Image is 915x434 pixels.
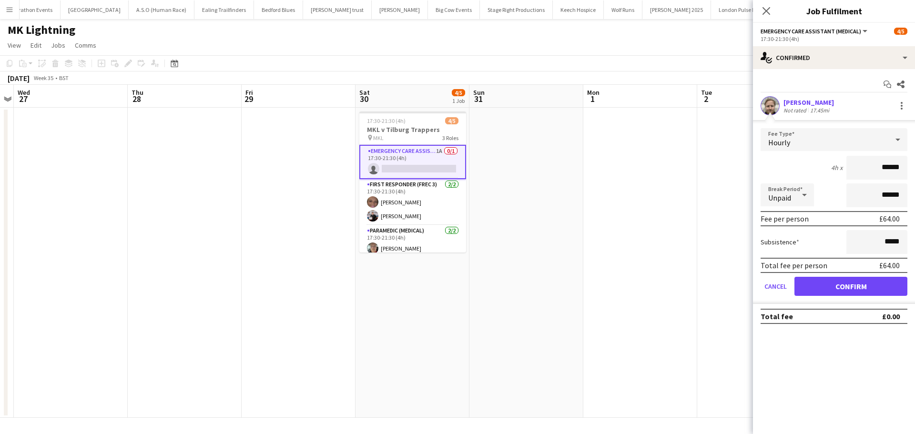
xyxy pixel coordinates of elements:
span: 27 [16,93,30,104]
span: 17:30-21:30 (4h) [367,117,406,124]
span: 30 [358,93,370,104]
span: View [8,41,21,50]
span: Tue [701,88,712,97]
button: [PERSON_NAME] trust [303,0,372,19]
span: 31 [472,93,485,104]
h1: MK Lightning [8,23,75,37]
a: Edit [27,39,45,51]
div: Confirmed [753,46,915,69]
button: Wolf Runs [604,0,642,19]
app-job-card: 17:30-21:30 (4h)4/5MKL v Tilburg Trappers MKL3 RolesEmergency Care Assistant (Medical)1A0/117:30-... [359,111,466,252]
button: Cancel [761,277,791,296]
span: Mon [587,88,600,97]
div: 17:30-21:30 (4h) [761,35,907,42]
div: Not rated [783,107,808,114]
div: BST [59,74,69,81]
span: 4/5 [445,117,458,124]
span: Emergency Care Assistant (Medical) [761,28,861,35]
span: Sun [473,88,485,97]
span: 3 Roles [442,134,458,141]
label: Subsistence [761,238,799,246]
button: Keech Hospice [553,0,604,19]
span: Thu [132,88,143,97]
app-card-role: First Responder (FREC 3)2/217:30-21:30 (4h)[PERSON_NAME][PERSON_NAME] [359,179,466,225]
span: Unpaid [768,193,791,202]
span: Edit [30,41,41,50]
a: Jobs [47,39,69,51]
app-card-role: Paramedic (Medical)2/217:30-21:30 (4h)[PERSON_NAME] [359,225,466,272]
span: Jobs [51,41,65,50]
button: Bedford Blues [254,0,303,19]
span: 28 [130,93,143,104]
button: Emergency Care Assistant (Medical) [761,28,869,35]
span: Wed [18,88,30,97]
div: £64.00 [879,214,900,223]
div: [PERSON_NAME] [783,98,834,107]
span: Hourly [768,138,790,147]
span: MKL [373,134,384,141]
span: Week 35 [31,74,55,81]
span: Fri [245,88,253,97]
div: Total fee per person [761,261,827,270]
button: [GEOGRAPHIC_DATA] [61,0,129,19]
h3: Job Fulfilment [753,5,915,17]
button: Ealing Trailfinders [194,0,254,19]
a: Comms [71,39,100,51]
a: View [4,39,25,51]
span: 4/5 [452,89,465,96]
div: 4h x [831,163,843,172]
button: London Pulse Netball [711,0,778,19]
button: Big Cow Events [428,0,480,19]
div: £64.00 [879,261,900,270]
span: 29 [244,93,253,104]
div: Fee per person [761,214,809,223]
button: [PERSON_NAME] 2025 [642,0,711,19]
div: Total fee [761,312,793,321]
div: £0.00 [882,312,900,321]
span: Sat [359,88,370,97]
button: Stage Right Productions [480,0,553,19]
span: 2 [700,93,712,104]
button: [PERSON_NAME] [372,0,428,19]
div: 17.45mi [808,107,831,114]
div: 1 Job [452,97,465,104]
span: Comms [75,41,96,50]
span: 1 [586,93,600,104]
span: 4/5 [894,28,907,35]
button: Confirm [794,277,907,296]
button: A.S.O (Human Race) [129,0,194,19]
h3: MKL v Tilburg Trappers [359,125,466,134]
app-card-role: Emergency Care Assistant (Medical)1A0/117:30-21:30 (4h) [359,145,466,179]
div: [DATE] [8,73,30,83]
